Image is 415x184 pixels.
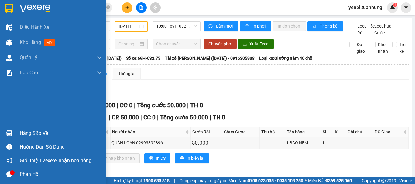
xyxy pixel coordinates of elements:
span: close-circle [106,5,110,9]
th: Tên hàng [285,127,321,137]
span: sync [208,24,214,29]
img: warehouse-icon [6,130,12,136]
span: Báo cáo [20,69,38,76]
button: bar-chartThống kê [307,21,343,31]
span: Tổng cước 50.000 [137,102,186,109]
th: Chưa Cước [222,127,260,137]
span: Quản Lý [20,54,37,61]
span: yenbl.tuanhung [344,4,387,11]
button: Chuyển phơi [204,39,237,49]
button: downloadXuất Excel [238,39,274,49]
span: file-add [139,5,143,10]
span: Tổng cước 50.000 [160,114,208,121]
span: Điều hành xe [20,23,49,31]
th: Cước Rồi [191,127,222,137]
div: Phản hồi [20,170,102,179]
button: printerIn DS [144,153,170,163]
span: Giới thiệu Vexere, nhận hoa hồng [20,157,91,164]
span: Cung cấp máy in - giấy in: [180,177,227,184]
th: Thu hộ [260,127,285,137]
img: warehouse-icon [6,24,12,31]
span: Đã giao [354,41,367,55]
span: Kho nhận [376,41,390,55]
span: plus [125,5,129,10]
span: question-circle [6,144,12,150]
span: TH 0 [213,114,225,121]
div: QUÁN LOAN 02993892896 [111,139,190,146]
span: printer [149,156,153,161]
span: Thống kê [320,23,338,29]
span: Tài xế: [PERSON_NAME] ([DATE]) - 0916305938 [165,55,255,62]
span: | [134,102,135,109]
button: aim [150,2,161,13]
div: 50.000 [192,139,221,147]
div: Hàng sắp về [20,129,102,138]
button: In đơn chọn [273,21,306,31]
div: 1 BAO NEM [286,139,320,146]
span: ĐC Giao [375,129,402,135]
span: Miền Bắc [308,177,352,184]
img: logo-vxr [5,4,13,13]
span: mới [44,39,55,46]
sup: 1 [393,3,397,7]
span: TH 0 [190,102,203,109]
span: CC 0 [120,102,132,109]
strong: 0369 525 060 [326,178,352,183]
span: | [157,114,159,121]
span: notification [6,158,12,163]
span: In biên lai [187,155,204,162]
span: aim [153,5,157,10]
span: CR 50.000 [112,114,139,121]
span: In DS [156,155,166,162]
span: printer [245,24,250,29]
span: download [243,42,247,47]
input: 14/09/2025 [119,23,138,30]
img: solution-icon [6,70,12,76]
span: close-circle [106,5,110,11]
span: Làm mới [216,23,234,29]
th: Ghi chú [346,127,373,137]
span: 10:00 - 69H-032.75 [156,22,197,31]
img: warehouse-icon [6,55,12,61]
span: | [109,114,110,121]
div: Thống kê [118,70,135,77]
span: ⚪️ [305,179,307,182]
img: icon-new-feature [390,5,395,10]
span: Người nhận [112,129,184,135]
span: Trên xe [397,41,410,55]
button: caret-down [401,2,411,13]
span: SL 1 [96,114,107,121]
input: Chọn ngày [118,41,139,47]
button: downloadNhập kho nhận [94,153,140,163]
span: message [6,171,12,177]
div: 1 [322,139,332,146]
img: warehouse-icon [6,39,12,46]
span: Lọc Chưa Cước [372,23,393,36]
span: caret-down [403,5,409,10]
div: Hướng dẫn sử dụng [20,142,102,152]
span: | [140,114,142,121]
span: Hỗ trợ kỹ thuật: [114,177,170,184]
span: Số xe: 69H-032.75 [126,55,160,62]
span: Lọc Cước Rồi [355,23,376,36]
span: In phơi [252,23,266,29]
span: Loại xe: Giường nằm 40 chỗ [259,55,312,62]
span: CC 0 [143,114,156,121]
span: | [174,177,175,184]
span: down [97,55,102,60]
strong: 1900 633 818 [143,178,170,183]
span: Xuất Excel [249,41,269,47]
span: down [97,70,102,75]
button: plus [122,2,132,13]
span: printer [180,156,184,161]
span: | [187,102,189,109]
span: Kho hàng [20,39,41,45]
span: | [356,177,357,184]
span: | [117,102,118,109]
button: syncLàm mới [204,21,238,31]
span: bar-chart [312,24,317,29]
span: | [210,114,211,121]
button: printerIn biên lai [175,153,209,163]
th: SL [321,127,333,137]
th: KL [333,127,346,137]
